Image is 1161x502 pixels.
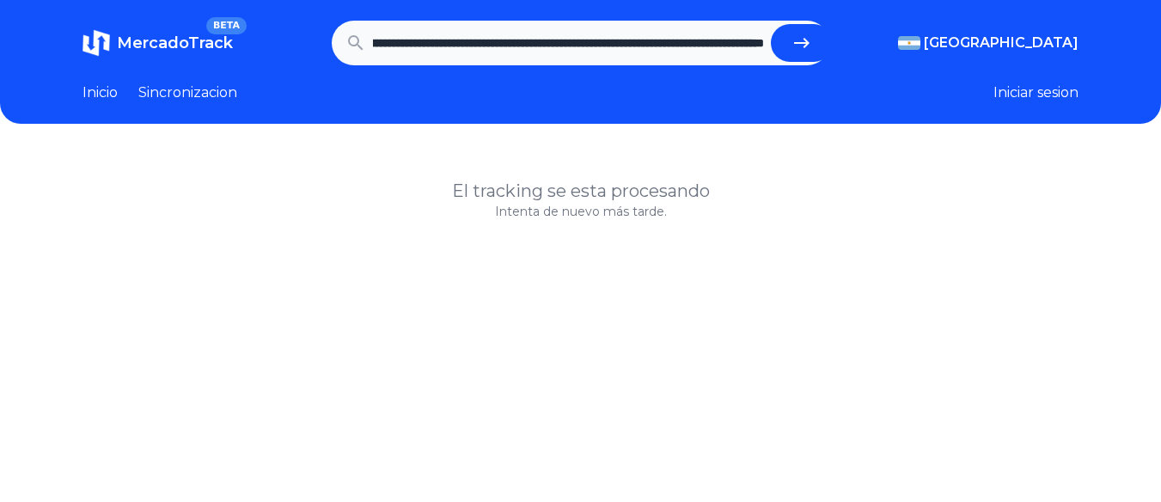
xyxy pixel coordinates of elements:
[924,33,1079,53] span: [GEOGRAPHIC_DATA]
[82,29,110,57] img: MercadoTrack
[82,203,1079,220] p: Intenta de nuevo más tarde.
[898,33,1079,53] button: [GEOGRAPHIC_DATA]
[898,36,920,50] img: Argentina
[993,83,1079,103] button: Iniciar sesion
[138,83,237,103] a: Sincronizacion
[82,179,1079,203] h1: El tracking se esta procesando
[82,83,118,103] a: Inicio
[117,34,233,52] span: MercadoTrack
[82,29,233,57] a: MercadoTrackBETA
[206,17,247,34] span: BETA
